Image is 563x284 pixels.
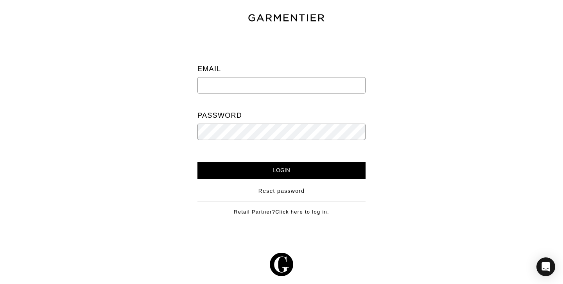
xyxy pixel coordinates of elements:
div: Open Intercom Messenger [536,257,555,276]
label: Email [197,61,221,77]
img: garmentier-text-8466448e28d500cc52b900a8b1ac6a0b4c9bd52e9933ba870cc531a186b44329.png [247,13,325,23]
div: Retail Partner? [197,201,366,216]
a: Reset password [258,187,305,195]
label: Password [197,108,242,124]
input: Login [197,162,366,179]
img: g-602364139e5867ba59c769ce4266a9601a3871a1516a6a4c3533f4bc45e69684.svg [270,253,293,276]
a: Click here to log in. [275,209,329,215]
